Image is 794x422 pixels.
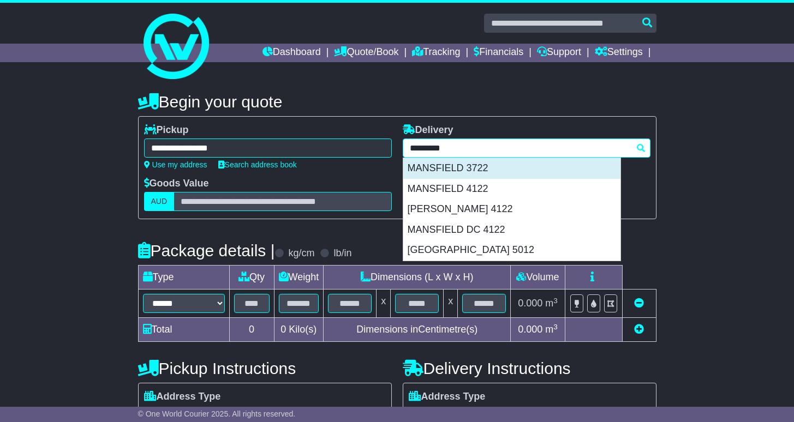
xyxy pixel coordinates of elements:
[634,324,644,335] a: Add new item
[138,409,296,418] span: © One World Courier 2025. All rights reserved.
[634,298,644,309] a: Remove this item
[377,290,391,318] td: x
[324,318,511,342] td: Dimensions in Centimetre(s)
[144,178,209,190] label: Goods Value
[274,318,324,342] td: Kilo(s)
[288,248,314,260] label: kg/cm
[595,44,643,62] a: Settings
[138,359,392,377] h4: Pickup Instructions
[138,266,229,290] td: Type
[518,324,542,335] span: 0.000
[444,290,458,318] td: x
[144,124,189,136] label: Pickup
[138,318,229,342] td: Total
[403,158,620,179] div: MANSFIELD 3722
[274,266,324,290] td: Weight
[144,160,207,169] a: Use my address
[412,44,460,62] a: Tracking
[474,44,523,62] a: Financials
[403,124,453,136] label: Delivery
[545,298,558,309] span: m
[553,323,558,331] sup: 3
[403,199,620,220] div: [PERSON_NAME] 4122
[403,220,620,240] div: MANSFIELD DC 4122
[403,138,650,158] typeahead: Please provide city
[262,44,321,62] a: Dashboard
[138,242,275,260] h4: Package details |
[229,266,274,290] td: Qty
[144,391,221,403] label: Address Type
[229,318,274,342] td: 0
[403,240,620,261] div: [GEOGRAPHIC_DATA] 5012
[280,324,286,335] span: 0
[511,266,565,290] td: Volume
[334,44,398,62] a: Quote/Book
[553,297,558,305] sup: 3
[409,391,486,403] label: Address Type
[333,248,351,260] label: lb/in
[545,324,558,335] span: m
[403,359,656,377] h4: Delivery Instructions
[144,192,175,211] label: AUD
[403,179,620,200] div: MANSFIELD 4122
[138,93,656,111] h4: Begin your quote
[218,160,297,169] a: Search address book
[537,44,581,62] a: Support
[324,266,511,290] td: Dimensions (L x W x H)
[518,298,542,309] span: 0.000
